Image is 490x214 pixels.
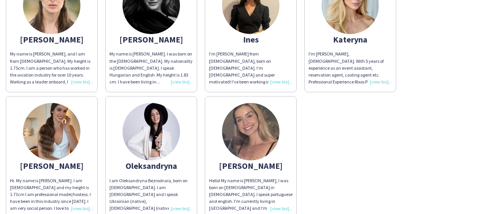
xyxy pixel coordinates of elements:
div: Kateryna [309,36,392,43]
div: [PERSON_NAME] [10,162,93,169]
img: thumb-662b7dc40f52e.jpeg [122,103,180,160]
img: thumb-6620cb98436e3.jpeg [23,103,80,160]
div: My name is [PERSON_NAME], and I am from [DEMOGRAPHIC_DATA]. My height is 1.75cm. I am a person wh... [10,51,93,85]
div: [PERSON_NAME] [109,36,193,43]
div: Ines [209,36,292,43]
div: [PERSON_NAME] [209,162,292,169]
div: Hi. My name is [PERSON_NAME]. I am [DEMOGRAPHIC_DATA] and my height is 1.73cm I am professional m... [10,177,93,212]
img: thumb-2a57d731-b7b6-492a-b9b5-2b59371f8645.jpg [222,103,279,160]
div: [PERSON_NAME] [10,36,93,43]
div: Hello! My name is [PERSON_NAME], I was born on [DEMOGRAPHIC_DATA] in [DEMOGRAPHIC_DATA]. I speak ... [209,177,292,212]
div: I’m [PERSON_NAME] from [DEMOGRAPHIC_DATA], born on [DEMOGRAPHIC_DATA]. I’m [DEMOGRAPHIC_DATA] and... [209,51,292,85]
div: I'm [PERSON_NAME], [DEMOGRAPHIC_DATA]. With 5 years of experience as an event assistant, reservat... [309,51,392,85]
div: My name is [PERSON_NAME]. I was born on the [DEMOGRAPHIC_DATA]. My nationality is [DEMOGRAPHIC_DA... [109,51,193,85]
div: I am Oleksandryna Bezrodnaia, born on [DEMOGRAPHIC_DATA]. I am [DEMOGRAPHIC_DATA] and I speak Ukr... [109,177,193,212]
div: Oleksandryna [109,162,193,169]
